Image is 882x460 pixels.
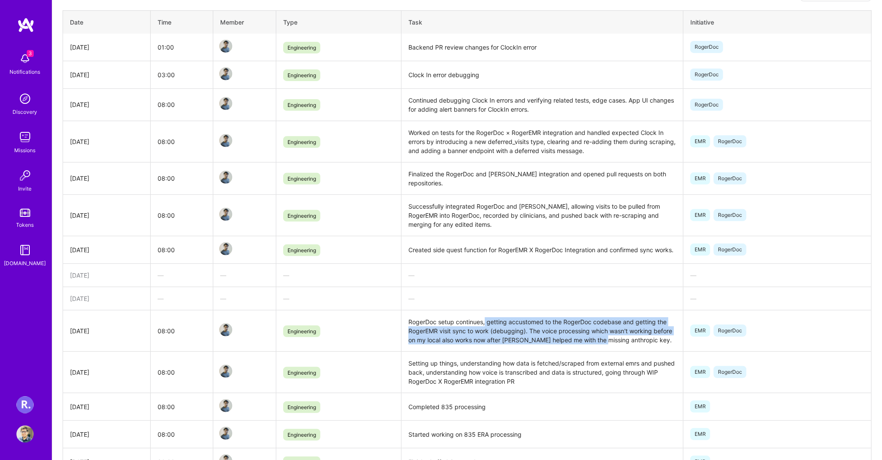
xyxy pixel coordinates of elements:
[70,402,143,411] div: [DATE]
[219,323,232,336] img: Team Member Avatar
[690,41,723,53] span: RogerDoc
[151,162,213,194] td: 08:00
[70,70,143,79] div: [DATE]
[283,244,320,256] span: Engineering
[16,50,34,67] img: bell
[13,107,38,116] div: Discovery
[283,367,320,379] span: Engineering
[70,43,143,52] div: [DATE]
[219,365,232,378] img: Team Member Avatar
[690,172,710,185] span: EMR
[714,325,746,337] span: RogerDoc
[220,133,231,148] a: Team Member Avatar
[14,396,36,413] a: Roger Healthcare: Team for Clinical Intake Platform
[151,10,213,34] th: Time
[690,69,723,81] span: RogerDoc
[690,366,710,378] span: EMR
[276,10,401,34] th: Type
[158,271,206,280] div: —
[283,173,320,185] span: Engineering
[401,34,683,61] td: Backend PR review changes for ClockIn error
[219,399,232,412] img: Team Member Avatar
[70,211,143,220] div: [DATE]
[283,294,394,303] div: —
[283,136,320,148] span: Engineering
[20,209,30,217] img: tokens
[283,99,320,111] span: Engineering
[70,100,143,109] div: [DATE]
[17,17,35,33] img: logo
[70,326,143,335] div: [DATE]
[70,271,143,280] div: [DATE]
[213,10,276,34] th: Member
[16,396,34,413] img: Roger Healthcare: Team for Clinical Intake Platform
[158,294,206,303] div: —
[151,393,213,420] td: 08:00
[690,294,864,303] div: —
[14,426,36,443] a: User Avatar
[220,39,231,53] a: Team Member Avatar
[401,420,683,448] td: Started working on 835 ERA processing
[219,427,232,440] img: Team Member Avatar
[219,134,232,147] img: Team Member Avatar
[16,128,34,146] img: teamwork
[220,398,231,413] a: Team Member Avatar
[19,184,32,193] div: Invite
[219,40,232,53] img: Team Member Avatar
[16,90,34,107] img: discovery
[401,351,683,393] td: Setting up things, understanding how data is fetched/scraped from external emrs and pushed back, ...
[16,167,34,184] img: Invite
[401,61,683,88] td: Clock In error debugging
[16,241,34,259] img: guide book
[70,368,143,377] div: [DATE]
[690,99,723,111] span: RogerDoc
[151,236,213,263] td: 08:00
[27,50,34,57] span: 3
[220,364,231,379] a: Team Member Avatar
[151,310,213,351] td: 08:00
[220,170,231,185] a: Team Member Avatar
[408,294,676,303] div: —
[690,325,710,337] span: EMR
[220,241,231,256] a: Team Member Avatar
[151,420,213,448] td: 08:00
[220,66,231,81] a: Team Member Avatar
[220,426,231,441] a: Team Member Avatar
[690,428,710,440] span: EMR
[151,351,213,393] td: 08:00
[219,208,232,221] img: Team Member Avatar
[220,207,231,222] a: Team Member Avatar
[16,426,34,443] img: User Avatar
[151,121,213,162] td: 08:00
[690,244,710,256] span: EMR
[283,271,394,280] div: —
[15,146,36,155] div: Missions
[283,401,320,413] span: Engineering
[10,67,41,76] div: Notifications
[219,67,232,80] img: Team Member Avatar
[283,429,320,441] span: Engineering
[714,209,746,221] span: RogerDoc
[151,61,213,88] td: 03:00
[219,242,232,255] img: Team Member Avatar
[690,135,710,147] span: EMR
[283,42,320,53] span: Engineering
[70,430,143,439] div: [DATE]
[151,194,213,236] td: 08:00
[714,244,746,256] span: RogerDoc
[220,294,269,303] div: —
[401,10,683,34] th: Task
[714,135,746,147] span: RogerDoc
[151,34,213,61] td: 01:00
[401,194,683,236] td: Successfully integrated RogerDoc and [PERSON_NAME], allowing visits to be pulled from RogerEMR in...
[401,236,683,263] td: Created side quest function for RogerEMR X RogerDoc Integration and confirmed sync works.
[70,245,143,254] div: [DATE]
[690,209,710,221] span: EMR
[401,88,683,121] td: Continued debugging Clock In errors and verifying related tests, edge cases. App UI changes for a...
[63,10,151,34] th: Date
[401,121,683,162] td: Worked on tests for the RogerDoc × RogerEMR integration and handled expected Clock In errors by i...
[220,271,269,280] div: —
[401,162,683,194] td: Finalized the RogerDoc and [PERSON_NAME] integration and opened pull requests on both repositories.
[283,210,320,222] span: Engineering
[4,259,46,268] div: [DOMAIN_NAME]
